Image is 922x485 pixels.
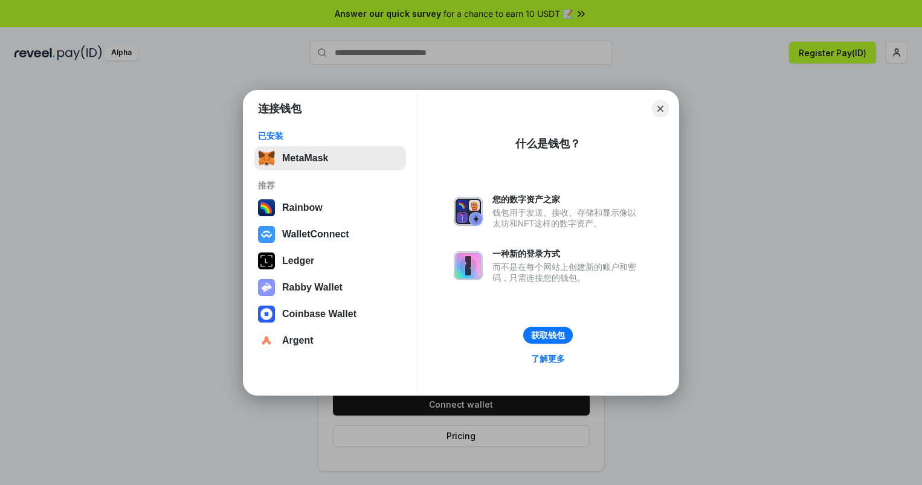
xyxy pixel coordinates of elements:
img: svg+xml,%3Csvg%20fill%3D%22none%22%20height%3D%2233%22%20viewBox%3D%220%200%2035%2033%22%20width%... [258,150,275,167]
div: Ledger [282,255,314,266]
div: 已安装 [258,130,402,141]
div: 推荐 [258,180,402,191]
button: MetaMask [254,146,406,170]
button: Rainbow [254,196,406,220]
img: svg+xml,%3Csvg%20xmlns%3D%22http%3A%2F%2Fwww.w3.org%2F2000%2Fsvg%22%20width%3D%2228%22%20height%3... [258,252,275,269]
div: Rainbow [282,202,323,213]
button: Rabby Wallet [254,275,406,300]
img: svg+xml,%3Csvg%20width%3D%2228%22%20height%3D%2228%22%20viewBox%3D%220%200%2028%2028%22%20fill%3D... [258,332,275,349]
div: 了解更多 [531,353,565,364]
div: 您的数字资产之家 [492,194,642,205]
a: 了解更多 [524,351,572,367]
button: Argent [254,329,406,353]
div: 而不是在每个网站上创建新的账户和密码，只需连接您的钱包。 [492,262,642,283]
img: svg+xml,%3Csvg%20width%3D%22120%22%20height%3D%22120%22%20viewBox%3D%220%200%20120%20120%22%20fil... [258,199,275,216]
img: svg+xml,%3Csvg%20xmlns%3D%22http%3A%2F%2Fwww.w3.org%2F2000%2Fsvg%22%20fill%3D%22none%22%20viewBox... [258,279,275,296]
div: Argent [282,335,314,346]
button: WalletConnect [254,222,406,246]
img: svg+xml,%3Csvg%20width%3D%2228%22%20height%3D%2228%22%20viewBox%3D%220%200%2028%2028%22%20fill%3D... [258,306,275,323]
img: svg+xml,%3Csvg%20xmlns%3D%22http%3A%2F%2Fwww.w3.org%2F2000%2Fsvg%22%20fill%3D%22none%22%20viewBox... [454,197,483,226]
div: 一种新的登录方式 [492,248,642,259]
div: 获取钱包 [531,330,565,341]
div: MetaMask [282,153,328,164]
h1: 连接钱包 [258,101,301,116]
div: 钱包用于发送、接收、存储和显示像以太坊和NFT这样的数字资产。 [492,207,642,229]
button: Ledger [254,249,406,273]
div: 什么是钱包？ [515,137,581,151]
img: svg+xml,%3Csvg%20xmlns%3D%22http%3A%2F%2Fwww.w3.org%2F2000%2Fsvg%22%20fill%3D%22none%22%20viewBox... [454,251,483,280]
img: svg+xml,%3Csvg%20width%3D%2228%22%20height%3D%2228%22%20viewBox%3D%220%200%2028%2028%22%20fill%3D... [258,226,275,243]
div: Rabby Wallet [282,282,343,293]
div: Coinbase Wallet [282,309,356,320]
div: WalletConnect [282,229,349,240]
button: Close [652,100,669,117]
button: Coinbase Wallet [254,302,406,326]
button: 获取钱包 [523,327,573,344]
